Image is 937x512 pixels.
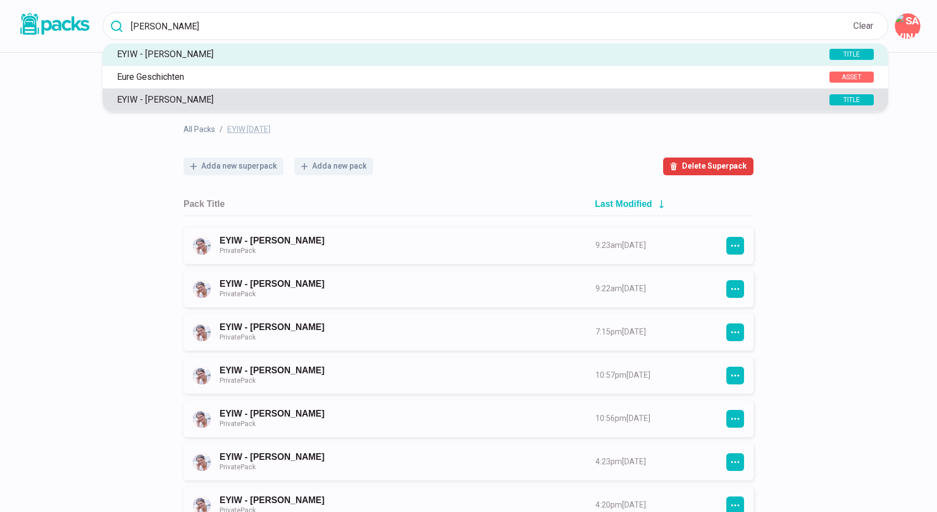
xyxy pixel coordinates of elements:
[103,89,888,111] button: EYIW - [PERSON_NAME]TITLE
[829,49,874,60] div: TITLE
[829,94,874,105] div: TITLE
[184,199,225,209] h2: Pack Title
[103,66,888,88] button: Eure GeschichtenASSET
[595,199,652,209] h2: Last Modified
[663,158,753,175] button: Delete Superpack
[17,11,91,37] img: Packs logo
[184,124,753,135] nav: breadcrumb
[103,12,888,40] input: Search all packs
[184,158,283,175] button: Adda new superpack
[294,158,373,175] button: Adda new pack
[111,72,793,82] p: Eure Geschichten
[103,43,888,65] button: EYIW - [PERSON_NAME]TITLE
[111,94,793,105] p: EYIW - [PERSON_NAME]
[829,72,874,83] div: ASSET
[895,13,920,39] button: Savina Tilmann
[111,49,793,59] p: EYIW - [PERSON_NAME]
[220,124,223,135] span: /
[852,15,874,37] button: Clear
[227,124,271,135] span: EYIW [DATE]
[17,11,91,41] a: Packs logo
[184,124,215,135] a: All Packs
